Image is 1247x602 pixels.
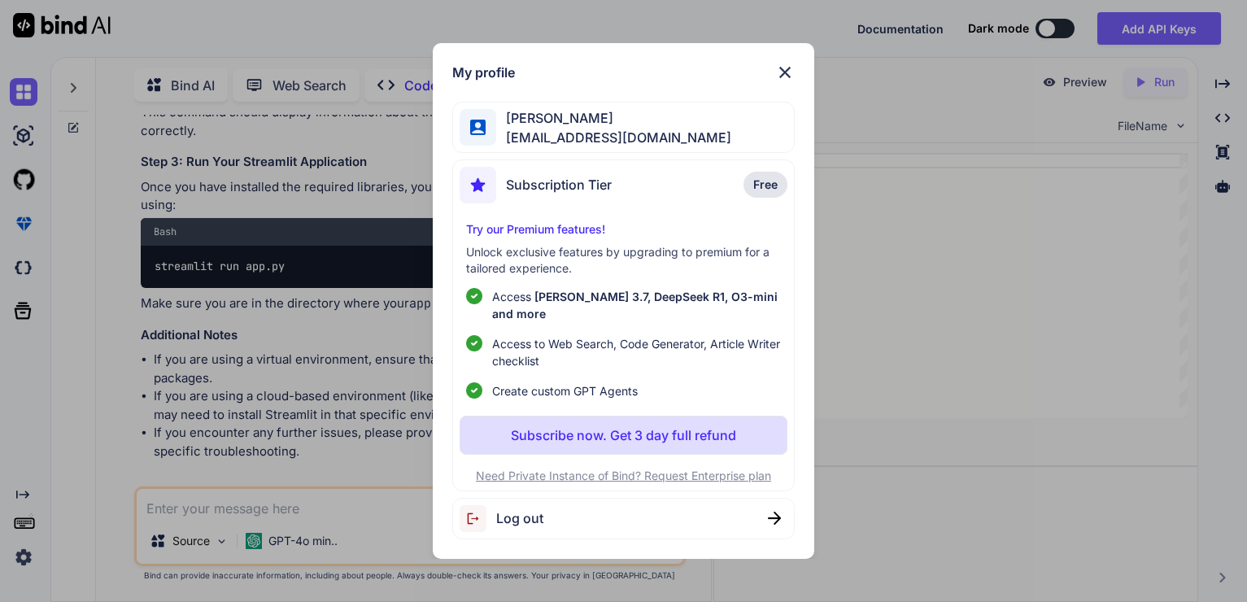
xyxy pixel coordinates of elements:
img: subscription [460,167,496,203]
img: close [768,512,781,525]
p: Need Private Instance of Bind? Request Enterprise plan [460,468,787,484]
img: logout [460,505,496,532]
span: Free [753,177,778,193]
img: checklist [466,382,482,399]
p: Unlock exclusive features by upgrading to premium for a tailored experience. [466,244,780,277]
span: [PERSON_NAME] 3.7, DeepSeek R1, O3-mini and more [492,290,778,321]
p: Access [492,288,780,322]
p: Try our Premium features! [466,221,780,238]
h1: My profile [452,63,515,82]
img: profile [470,120,486,135]
span: Create custom GPT Agents [492,382,638,399]
img: checklist [466,335,482,351]
p: Subscribe now. Get 3 day full refund [511,425,736,445]
img: close [775,63,795,82]
span: [PERSON_NAME] [496,108,731,128]
img: checklist [466,288,482,304]
span: Log out [496,508,543,528]
span: Subscription Tier [506,175,612,194]
button: Subscribe now. Get 3 day full refund [460,416,787,455]
span: Access to Web Search, Code Generator, Article Writer checklist [492,335,780,369]
span: [EMAIL_ADDRESS][DOMAIN_NAME] [496,128,731,147]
